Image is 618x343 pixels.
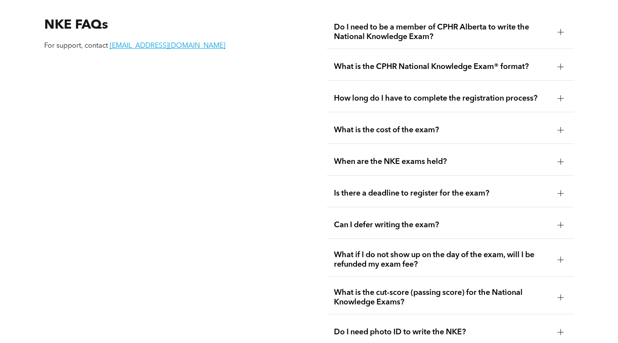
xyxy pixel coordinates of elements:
span: What if I do not show up on the day of the exam, will I be refunded my exam fee? [334,250,551,269]
span: What is the cost of the exam? [334,125,551,135]
span: What is the cut-score (passing score) for the National Knowledge Exams? [334,288,551,307]
span: Do I need to be a member of CPHR Alberta to write the National Knowledge Exam? [334,23,551,42]
span: For support, contact [44,42,108,49]
span: NKE FAQs [44,19,108,32]
span: Do I need photo ID to write the NKE? [334,327,551,337]
a: [EMAIL_ADDRESS][DOMAIN_NAME] [110,42,226,49]
span: Can I defer writing the exam? [334,220,551,230]
span: When are the NKE exams held? [334,157,551,167]
span: How long do I have to complete the registration process? [334,94,551,103]
span: Is there a deadline to register for the exam? [334,189,551,198]
span: What is the CPHR National Knowledge Exam® format? [334,62,551,72]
